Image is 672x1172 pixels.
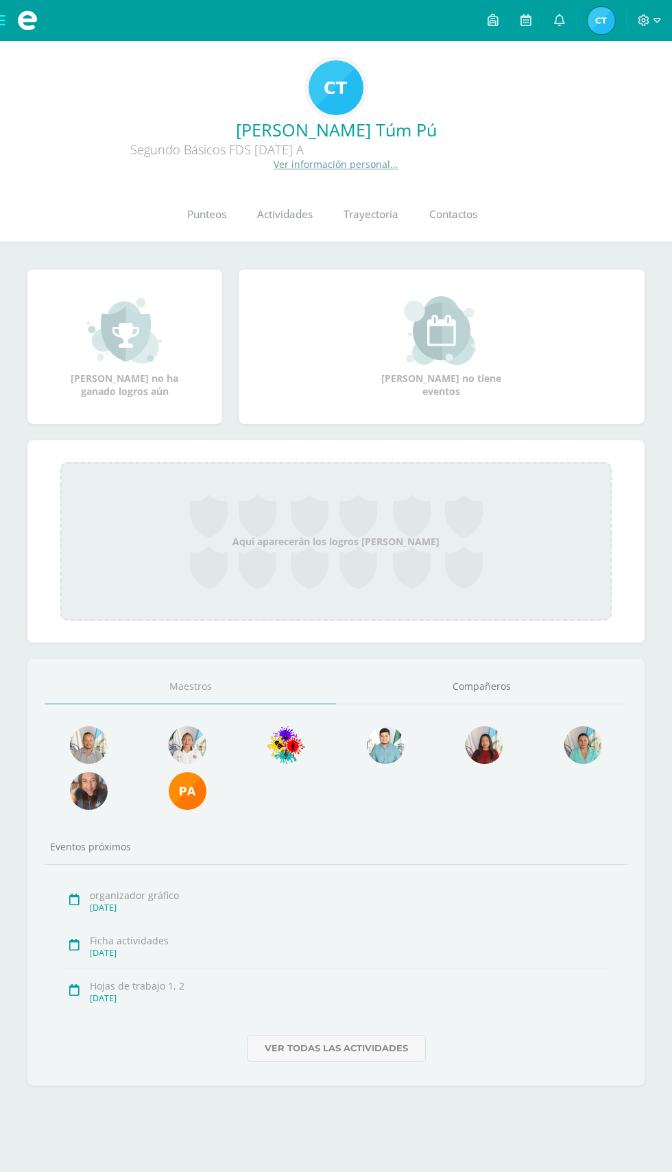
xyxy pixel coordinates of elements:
[247,1035,426,1062] a: Ver todas las actividades
[241,187,328,242] a: Actividades
[336,669,627,704] a: Compañeros
[11,118,661,141] a: [PERSON_NAME] Túm Pú
[171,187,241,242] a: Punteos
[429,207,477,222] span: Contactos
[267,726,305,764] img: c490b80d80e9edf85c435738230cd812.png
[274,158,398,171] a: Ver información personal...
[169,772,206,810] img: d1e2fc7ad16fca5d19d5e684d4f81f6b.png
[187,207,226,222] span: Punteos
[60,462,612,621] div: Aquí aparecerán los logros [PERSON_NAME]
[90,934,613,947] div: Ficha actividades
[404,296,479,365] img: event_small.png
[70,772,108,810] img: d53a6cbdd07aaf83c60ff9fb8bbf0950.png
[564,726,602,764] img: 6be2b2835710ecb25b89c5d5d0c4e8a5.png
[90,992,613,1004] div: [DATE]
[90,889,613,902] div: organizador gráfico
[466,726,503,764] img: 83e9cbc1e9deaa3b01aa23f0b9c4e037.png
[169,726,206,764] img: 005832ea158e39ea0c08372431964198.png
[56,296,193,398] div: [PERSON_NAME] no ha ganado logros aún
[257,207,313,222] span: Actividades
[90,947,613,959] div: [DATE]
[87,296,162,365] img: achievement_small.png
[328,187,413,242] a: Trayectoria
[588,7,615,34] img: 04f71514c926c92c0bb4042b2c09cb1f.png
[367,726,405,764] img: 0f63e8005e7200f083a8d258add6f512.png
[45,840,627,853] div: Eventos próximos
[413,187,492,242] a: Contactos
[90,902,613,913] div: [DATE]
[11,141,422,158] div: Segundo Básicos FDS [DATE] A
[45,669,336,704] a: Maestros
[90,979,613,992] div: Hojas de trabajo 1, 2
[344,207,398,222] span: Trayectoria
[309,60,363,115] img: 76f71f63c63095b8f4caad096197cb21.png
[373,296,510,398] div: [PERSON_NAME] no tiene eventos
[70,726,108,764] img: b8d5b8d59f92ea0697b774e3ac857430.png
